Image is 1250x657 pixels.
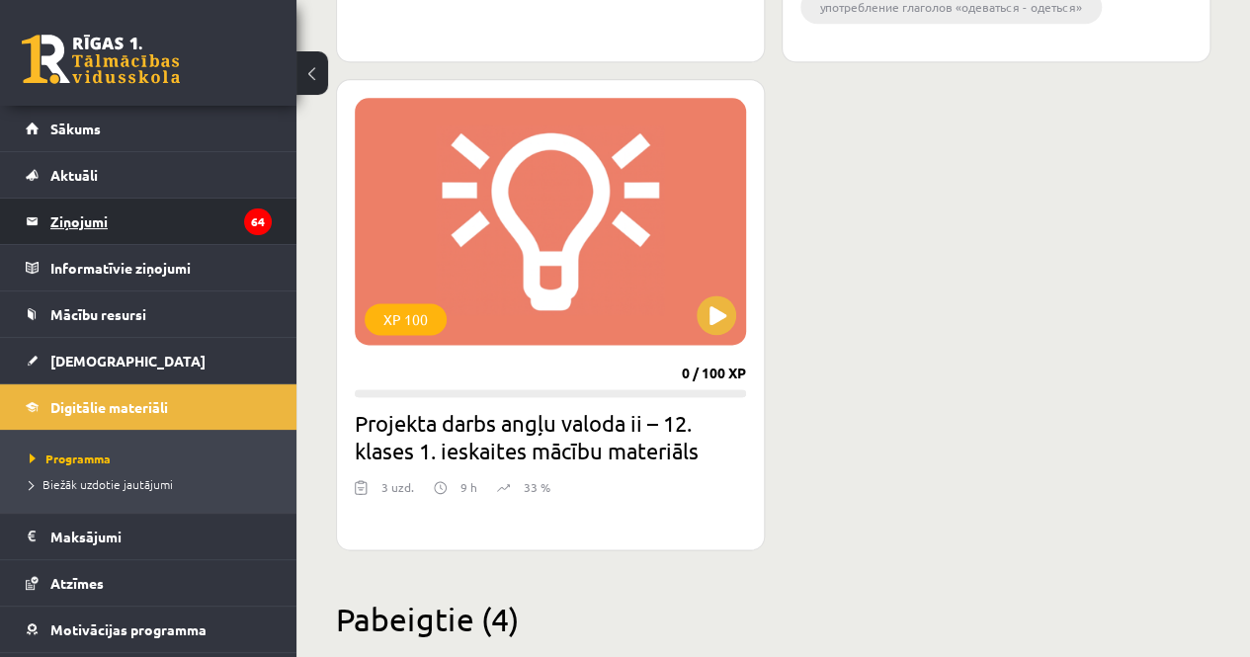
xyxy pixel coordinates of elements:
a: Aktuāli [26,152,272,198]
a: Motivācijas programma [26,607,272,652]
a: Informatīvie ziņojumi [26,245,272,290]
div: 3 uzd. [381,478,414,508]
a: [DEMOGRAPHIC_DATA] [26,338,272,383]
span: Motivācijas programma [50,620,207,638]
span: [DEMOGRAPHIC_DATA] [50,352,206,370]
div: XP 100 [365,303,447,335]
span: Aktuāli [50,166,98,184]
p: 9 h [460,478,477,496]
legend: Ziņojumi [50,199,272,244]
i: 64 [244,208,272,235]
h2: Pabeigtie (4) [336,600,1210,638]
h2: Projekta darbs angļu valoda ii – 12. klases 1. ieskaites mācību materiāls [355,409,746,464]
span: Programma [30,451,111,466]
a: Digitālie materiāli [26,384,272,430]
a: Ziņojumi64 [26,199,272,244]
a: Biežāk uzdotie jautājumi [30,475,277,493]
span: Biežāk uzdotie jautājumi [30,476,173,492]
a: Maksājumi [26,514,272,559]
span: Atzīmes [50,574,104,592]
span: Mācību resursi [50,305,146,323]
a: Programma [30,450,277,467]
span: Digitālie materiāli [50,398,168,416]
span: Sākums [50,120,101,137]
p: 33 % [524,478,550,496]
a: Mācību resursi [26,291,272,337]
legend: Informatīvie ziņojumi [50,245,272,290]
legend: Maksājumi [50,514,272,559]
a: Sākums [26,106,272,151]
a: Rīgas 1. Tālmācības vidusskola [22,35,180,84]
a: Atzīmes [26,560,272,606]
